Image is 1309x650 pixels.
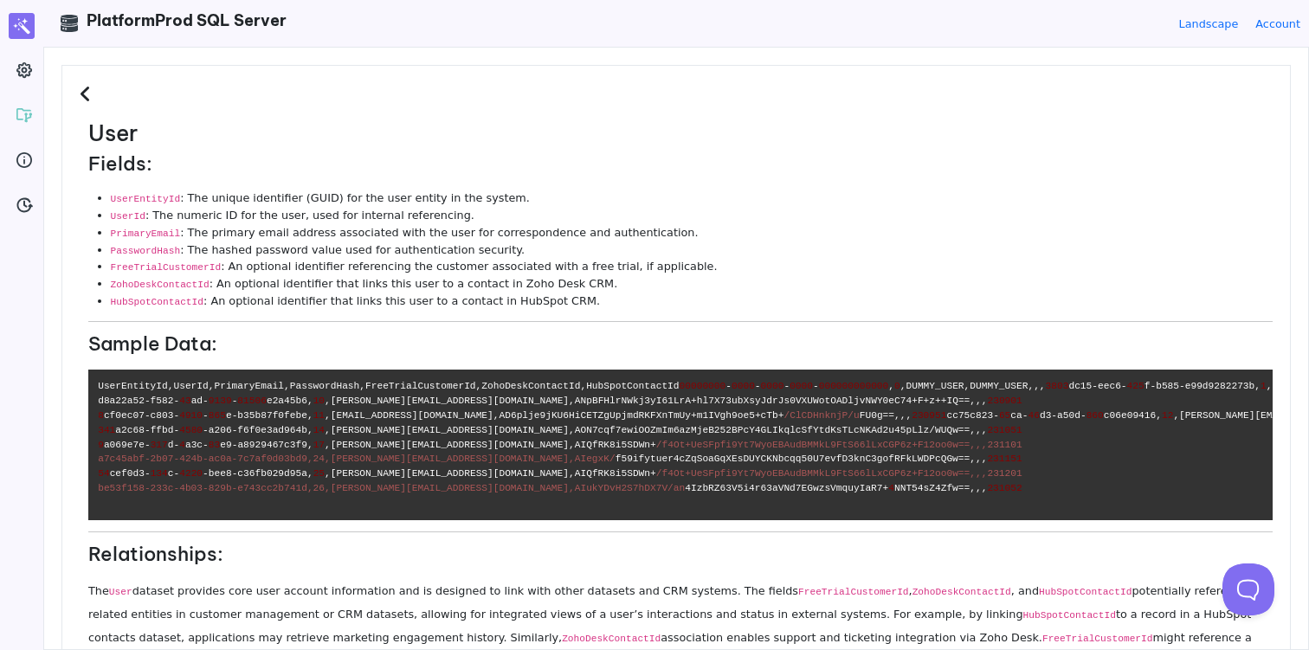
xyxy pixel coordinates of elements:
[237,396,267,406] span: 81506
[98,468,109,479] span: 54
[88,120,1273,147] h2: User
[88,543,1273,580] h3: Relationships:
[111,275,1273,293] li: : An optional identifier that links this user to a contact in Zoho Desk CRM.
[111,297,203,307] code: HubSpotContactId
[1222,563,1274,615] iframe: Toggle Customer Support
[912,587,1011,597] code: ZohoDeskContactId
[111,211,145,222] code: UserId
[313,410,325,421] span: 11
[732,381,755,391] span: 0000
[111,207,1273,224] li: : The numeric ID for the user, used for internal referencing.
[111,246,181,256] code: PasswordHash
[987,483,1022,493] span: 231052
[999,410,1010,421] span: 65
[111,194,181,204] code: UserEntityId
[98,410,104,421] span: 8
[987,425,1022,435] span: 231051
[151,468,168,479] span: 134
[109,587,132,597] code: User
[912,410,946,421] span: 230951
[111,258,1273,275] li: : An optional identifier referencing the customer associated with a free trial, if applicable.
[562,634,661,644] code: ZohoDeskContactId
[1023,610,1116,621] code: HubSpotContactId
[87,10,287,30] span: PlatformProd SQL Server
[819,381,889,391] span: 000000000000
[313,468,325,479] span: 25
[313,425,325,435] span: 14
[1046,381,1069,391] span: 3803
[179,440,185,450] span: 4
[179,425,203,435] span: 4580
[151,440,168,450] span: 317
[894,381,900,391] span: 0
[9,13,35,39] img: Magic Data logo
[111,228,181,239] code: PrimaryEmail
[1039,587,1132,597] code: HubSpotContactId
[111,262,222,273] code: FreeTrialCustomerId
[1162,410,1173,421] span: 12
[798,587,909,597] code: FreeTrialCustomerId
[111,224,1273,241] li: : The primary email address associated with the user for correspondence and authentication.
[761,381,784,391] span: 0000
[98,468,1022,493] span: /f4Ot+UeSFpfi9Yt7WyoEBAudBMMkL9FtS66lLxCGP6z+F12oo0w==,,,231201 be53f158-233c-4b03-829b-e743cc2b7...
[111,241,1273,259] li: : The hashed password value used for authentication security.
[1255,16,1300,32] a: Account
[98,440,104,450] span: 9
[111,293,1273,310] li: : An optional identifier that links this user to a contact in HubSpot CRM.
[209,396,232,406] span: 9139
[987,396,1022,406] span: 230901
[179,468,203,479] span: 4220
[790,381,813,391] span: 0000
[888,483,894,493] span: 4
[313,440,325,450] span: 17
[98,440,1022,465] span: /f4Ot+UeSFpfi9Yt7WyoEBAudBMMkL9FtS66lLxCGP6z+F12oo0w==,,,231101 a7c45abf-2b07-424b-ac0a-7c7af0d03...
[111,190,1273,207] li: : The unique identifier (GUID) for the user entity in the system.
[680,381,726,391] span: 00000000
[209,410,226,421] span: 865
[1028,410,1040,421] span: 46
[783,410,859,421] span: /ClCDHnknjP/u
[179,396,190,406] span: 43
[111,280,210,290] code: ZohoDeskContactId
[1087,410,1104,421] span: 860
[313,396,325,406] span: 10
[179,410,203,421] span: 4910
[88,332,1273,370] h3: Sample Data:
[1179,16,1239,32] a: Landscape
[98,425,115,435] span: 341
[1261,381,1267,391] span: 1
[987,454,1022,464] span: 231151
[88,370,1273,520] code: UserEntityId,UserId,PrimaryEmail,PasswordHash,FreeTrialCustomerId,ZohoDeskContactId,HubSpotContac...
[88,152,1273,190] h3: Fields:
[209,440,220,450] span: 83
[1127,381,1145,391] span: 425
[1042,634,1153,644] code: FreeTrialCustomerId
